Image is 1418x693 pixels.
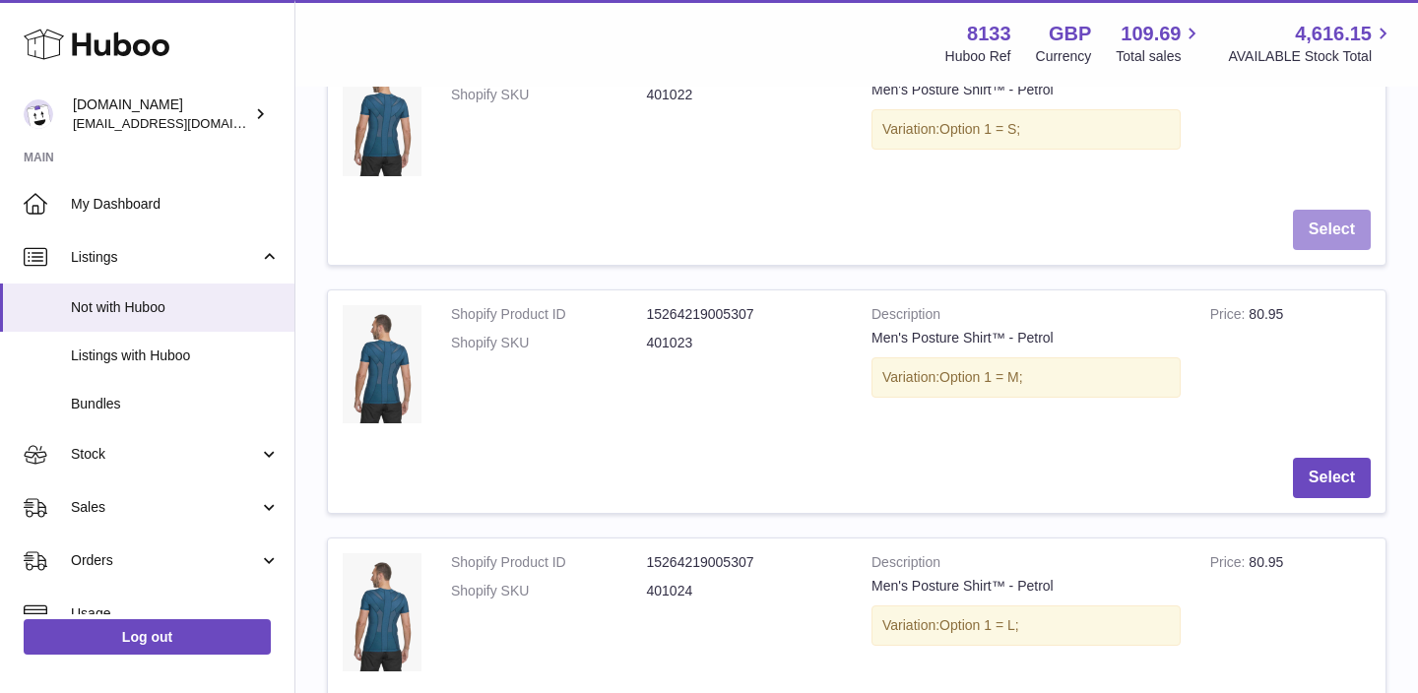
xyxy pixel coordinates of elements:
[1293,458,1371,498] button: Select
[73,95,250,133] div: [DOMAIN_NAME]
[71,604,280,623] span: Usage
[343,305,421,423] img: anodyne_mens_posture_shirt_blue_new_1_a2cf99d3-fe7d-408a-a701-648060e03797.jpg
[71,346,280,365] span: Listings with Huboo
[24,99,53,129] img: info@activeposture.co.uk
[71,195,280,214] span: My Dashboard
[871,109,1181,150] div: Variation:
[1249,306,1283,322] span: 80.95
[1249,554,1283,570] span: 80.95
[1210,306,1250,327] strong: Price
[967,21,1011,47] strong: 8133
[71,298,280,317] span: Not with Huboo
[451,553,647,572] dt: Shopify Product ID
[939,369,1022,385] span: Option 1 = M;
[451,334,647,352] dt: Shopify SKU
[871,605,1181,646] div: Variation:
[1121,21,1181,47] span: 109.69
[451,86,647,104] dt: Shopify SKU
[871,81,1181,99] div: Men's Posture Shirt™ - Petrol
[945,47,1011,66] div: Huboo Ref
[1228,47,1394,66] span: AVAILABLE Stock Total
[871,553,1181,577] strong: Description
[647,582,843,600] dd: 401024
[71,248,259,267] span: Listings
[1210,554,1250,575] strong: Price
[71,445,259,464] span: Stock
[871,329,1181,347] div: Men's Posture Shirt™ - Petrol
[871,305,1181,329] strong: Description
[71,551,259,570] span: Orders
[871,357,1181,398] div: Variation:
[24,619,271,655] a: Log out
[71,498,259,517] span: Sales
[939,617,1019,633] span: Option 1 = L;
[1116,21,1203,66] a: 109.69 Total sales
[939,121,1020,137] span: Option 1 = S;
[71,395,280,413] span: Bundles
[647,334,843,352] dd: 401023
[1228,21,1394,66] a: 4,616.15 AVAILABLE Stock Total
[1295,21,1372,47] span: 4,616.15
[1036,47,1092,66] div: Currency
[343,58,421,176] img: anodyne_mens_posture_shirt_blue_new_1_a2cf99d3-fe7d-408a-a701-648060e03797.jpg
[871,577,1181,596] div: Men's Posture Shirt™ - Petrol
[647,305,843,324] dd: 15264219005307
[451,582,647,600] dt: Shopify SKU
[451,305,647,324] dt: Shopify Product ID
[73,115,290,131] span: [EMAIL_ADDRESS][DOMAIN_NAME]
[647,553,843,572] dd: 15264219005307
[343,553,421,671] img: anodyne_mens_posture_shirt_blue_new_1_a2cf99d3-fe7d-408a-a701-648060e03797.jpg
[1293,210,1371,250] button: Select
[647,86,843,104] dd: 401022
[1049,21,1091,47] strong: GBP
[1116,47,1203,66] span: Total sales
